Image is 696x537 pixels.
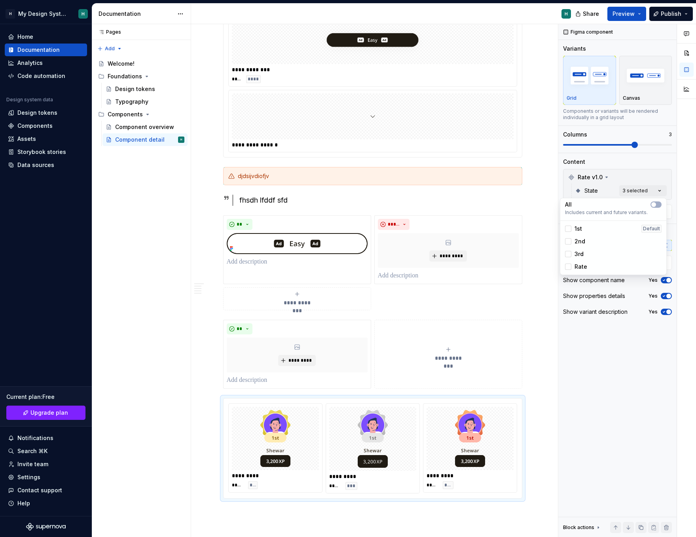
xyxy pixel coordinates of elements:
span: 3rd [575,250,584,258]
div: 1st [565,225,582,233]
div: 2nd [565,237,585,245]
p: All [565,201,572,209]
span: Rate [575,263,587,271]
div: Default [641,225,662,233]
div: 3rd [565,250,584,258]
span: 1st [575,225,582,233]
div: Rate [565,263,587,271]
span: Includes current and future variants. [565,209,662,216]
span: 2nd [575,237,585,245]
